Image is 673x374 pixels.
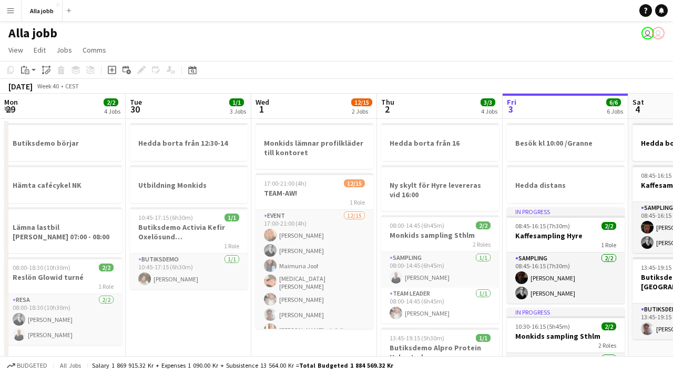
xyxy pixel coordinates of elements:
h3: Butiksdemo börjar [4,138,122,148]
span: Thu [381,97,394,107]
div: 2 Jobs [352,107,372,115]
span: 17:00-21:00 (4h) [264,179,307,187]
span: 1/1 [476,334,491,342]
h3: Utbildning Monkids [130,180,248,190]
div: CEST [65,82,79,90]
span: Tue [130,97,142,107]
span: Mon [4,97,18,107]
app-job-card: Hedda distans [507,165,625,203]
app-job-card: 10:45-17:15 (6h30m)1/1Butiksdemo Activia Kefir Oxelösund ([GEOGRAPHIC_DATA])1 RoleButiksdemo1/110... [130,207,248,289]
span: 2/2 [601,222,616,230]
h3: Kaffesampling Hyre [507,231,625,240]
span: 13:45-19:15 (5h30m) [390,334,444,342]
span: All jobs [58,361,83,369]
span: 2/2 [104,98,118,106]
h3: Hedda borta från 16 [381,138,499,148]
div: In progress [507,308,625,316]
span: 1 Role [350,198,365,206]
div: 6 Jobs [607,107,623,115]
h3: Monkids sampling Sthlm [507,331,625,341]
span: View [8,45,23,55]
div: [DATE] [8,81,33,92]
app-job-card: Hedda borta från 12:30-14 [130,123,248,161]
span: 2 Roles [473,240,491,248]
h3: Butiksdemo Activia Kefir Oxelösund ([GEOGRAPHIC_DATA]) [130,223,248,241]
app-card-role: Sampling1/108:00-14:45 (6h45m)[PERSON_NAME] [381,252,499,288]
div: 4 Jobs [104,107,120,115]
span: 1 Role [601,241,616,249]
span: 30 [128,103,142,115]
span: 1 [254,103,269,115]
button: Alla jobb [22,1,63,21]
h3: Reslön Glowid turné [4,272,122,282]
div: Salary 1 869 915.32 kr + Expenses 1 090.00 kr + Subsistence 13 564.00 kr = [92,361,393,369]
app-job-card: In progress08:45-16:15 (7h30m)2/2Kaffesampling Hyre1 RoleSampling2/208:45-16:15 (7h30m)[PERSON_NA... [507,207,625,304]
app-job-card: Monkids lämnar profilkläder till kontoret [256,123,373,169]
app-job-card: 08:00-14:45 (6h45m)2/2Monkids sampling Sthlm2 RolesSampling1/108:00-14:45 (6h45m)[PERSON_NAME]Tea... [381,215,499,324]
span: 2 [380,103,394,115]
app-card-role: Team Leader1/108:00-14:45 (6h45m)[PERSON_NAME] [381,288,499,324]
app-job-card: Hämta cafécykel NK [4,165,122,203]
span: Budgeted [17,362,47,369]
span: 4 [631,103,644,115]
h3: Monkids sampling Sthlm [381,230,499,240]
div: In progress [507,207,625,216]
h3: Butiksdemo Alpro Protein Halmstad [381,343,499,362]
span: Total Budgeted 1 884 569.32 kr [299,361,393,369]
a: View [4,43,27,57]
span: Edit [34,45,46,55]
span: 29 [3,103,18,115]
span: 12/15 [351,98,372,106]
h3: Lämna lastbil [PERSON_NAME] 07:00 - 08:00 [4,223,122,241]
span: 2/2 [476,221,491,229]
span: 2 Roles [598,341,616,349]
h3: Hedda borta från 12:30-14 [130,138,248,148]
app-user-avatar: Hedda Lagerbielke [641,27,654,39]
span: 08:00-18:30 (10h30m) [13,264,70,271]
app-card-role: Sampling2/208:45-16:15 (7h30m)[PERSON_NAME][PERSON_NAME] [507,252,625,304]
span: Sat [633,97,644,107]
span: 2/2 [601,322,616,330]
span: 2/2 [99,264,114,271]
app-user-avatar: Emil Hasselberg [652,27,665,39]
app-job-card: 17:00-21:00 (4h)12/15TEAM-AW!1 RoleEvent12/1517:00-21:00 (4h)[PERSON_NAME][PERSON_NAME]Maimuna Jo... [256,173,373,329]
a: Comms [78,43,110,57]
span: 08:45-16:15 (7h30m) [515,222,570,230]
app-job-card: Hedda borta från 16 [381,123,499,161]
div: 4 Jobs [481,107,497,115]
span: 6/6 [606,98,621,106]
span: Comms [83,45,106,55]
span: 1 Role [98,282,114,290]
span: Fri [507,97,516,107]
a: Jobs [52,43,76,57]
h3: Ny skylt för Hyre levereras vid 16:00 [381,180,499,199]
span: 1 Role [224,242,239,250]
span: Wed [256,97,269,107]
h3: Hedda distans [507,180,625,190]
span: Jobs [56,45,72,55]
app-job-card: Utbildning Monkids [130,165,248,203]
h1: Alla jobb [8,25,57,41]
app-job-card: Lämna lastbil [PERSON_NAME] 07:00 - 08:00 [4,207,122,253]
app-job-card: Butiksdemo börjar [4,123,122,161]
span: 10:45-17:15 (6h30m) [138,214,193,221]
span: 12/15 [344,179,365,187]
app-job-card: Ny skylt för Hyre levereras vid 16:00 [381,165,499,211]
h3: TEAM-AW! [256,188,373,198]
app-card-role: Butiksdemo1/110:45-17:15 (6h30m)[PERSON_NAME] [130,254,248,289]
app-job-card: 08:00-18:30 (10h30m)2/2Reslön Glowid turné1 RoleResa2/208:00-18:30 (10h30m)[PERSON_NAME][PERSON_N... [4,257,122,345]
button: Budgeted [5,360,49,371]
a: Edit [29,43,50,57]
